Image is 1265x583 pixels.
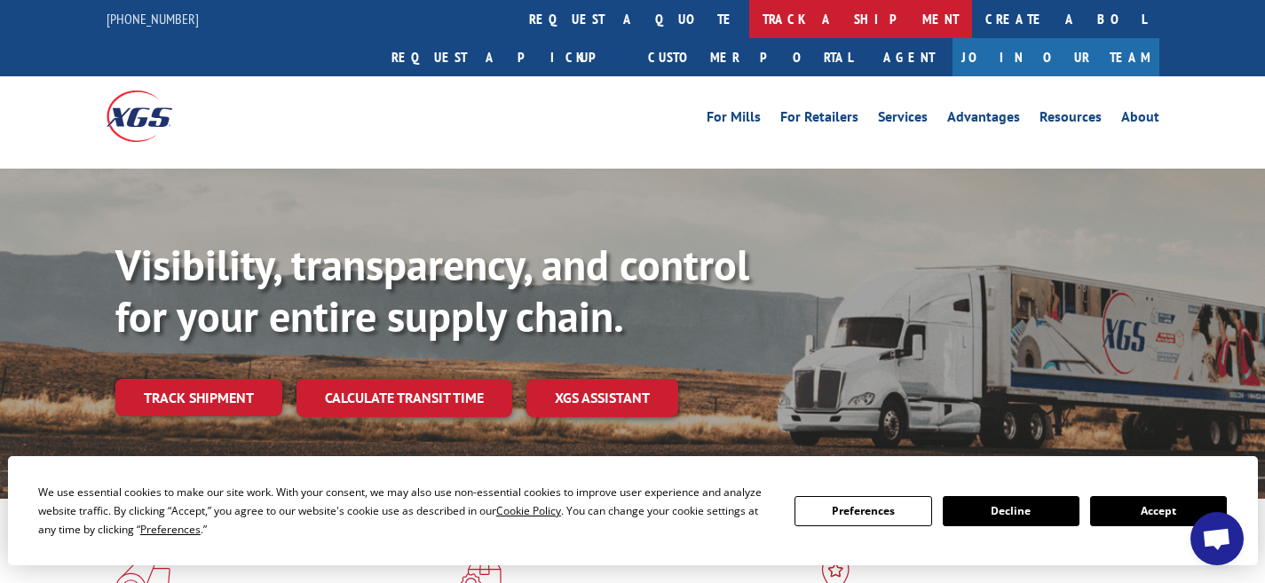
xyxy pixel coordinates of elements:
[115,237,749,343] b: Visibility, transparency, and control for your entire supply chain.
[707,110,761,130] a: For Mills
[107,10,199,28] a: [PHONE_NUMBER]
[8,456,1258,565] div: Cookie Consent Prompt
[38,483,773,539] div: We use essential cookies to make our site work. With your consent, we may also use non-essential ...
[378,38,635,76] a: Request a pickup
[878,110,928,130] a: Services
[953,38,1159,76] a: Join Our Team
[780,110,858,130] a: For Retailers
[943,496,1079,526] button: Decline
[947,110,1020,130] a: Advantages
[1090,496,1227,526] button: Accept
[296,379,512,417] a: Calculate transit time
[1040,110,1102,130] a: Resources
[140,522,201,537] span: Preferences
[1190,512,1244,565] a: Open chat
[795,496,931,526] button: Preferences
[526,379,678,417] a: XGS ASSISTANT
[1121,110,1159,130] a: About
[635,38,866,76] a: Customer Portal
[866,38,953,76] a: Agent
[115,379,282,416] a: Track shipment
[496,503,561,518] span: Cookie Policy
